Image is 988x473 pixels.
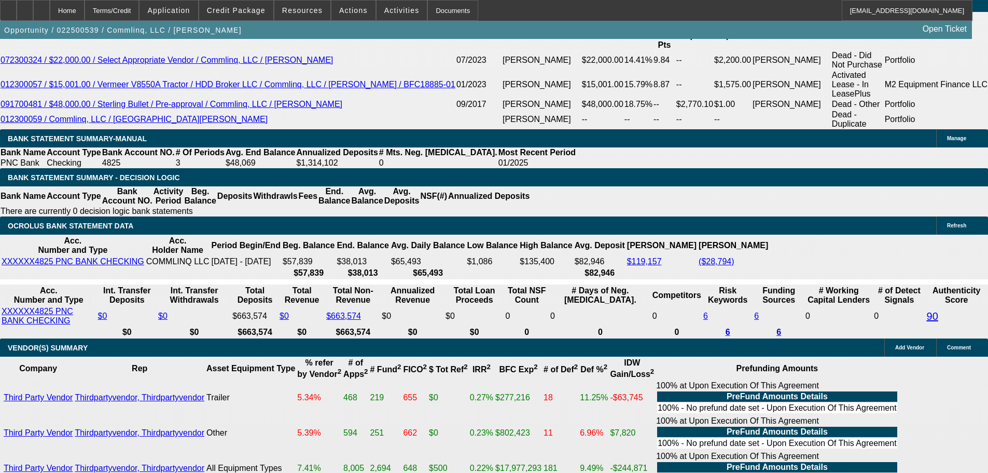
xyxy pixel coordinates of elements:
[754,286,804,305] th: Funding Sources
[336,236,389,255] th: End. Balance
[175,158,225,168] td: 3
[4,26,242,34] span: Opportunity / 022500539 / Commlinq, LLC / [PERSON_NAME]
[581,50,624,70] td: $22,000.00
[544,365,578,374] b: # of Def
[318,186,351,206] th: End. Balance
[397,363,401,371] sup: 2
[624,99,653,110] td: 18.75%
[280,312,289,320] a: $0
[298,186,318,206] th: Fees
[391,256,466,267] td: $65,493
[498,158,576,168] td: 01/2025
[326,327,380,337] th: $663,574
[423,363,427,371] sup: 2
[98,327,157,337] th: $0
[831,99,884,110] td: Dead - Other
[505,327,549,337] th: 0
[428,381,468,415] td: $0
[75,428,204,437] a: Thirdpartyvendor, Thirdpartyvendor
[754,312,759,320] a: 6
[498,147,576,158] th: Most Recent Period
[184,186,216,206] th: Beg. Balance
[581,99,624,110] td: $48,000.00
[574,268,625,278] th: $82,946
[752,50,831,70] td: [PERSON_NAME]
[610,358,654,379] b: IDW Gain/Loss
[98,286,157,305] th: Int. Transfer Deposits
[232,306,278,326] td: $663,574
[46,186,102,206] th: Account Type
[1,236,145,255] th: Acc. Number and Type
[579,381,608,415] td: 11.25%
[279,327,325,337] th: $0
[158,327,231,337] th: $0
[429,365,468,374] b: $ Tot Ref
[505,306,549,326] td: 0
[698,236,769,255] th: [PERSON_NAME]
[676,99,714,110] td: $2,770.10
[1,56,333,64] a: 072300324 / $22,000.00 / Select Appropriate Vendor / Commlinq, LLC / [PERSON_NAME]
[574,236,625,255] th: Avg. Deposit
[574,363,578,371] sup: 2
[370,365,401,374] b: # Fund
[428,416,468,450] td: $0
[8,134,147,143] span: BANK STATEMENT SUMMARY-MANUAL
[146,256,210,267] td: COMMLINQ LLC
[282,236,335,255] th: Beg. Balance
[175,147,225,158] th: # Of Periods
[714,70,752,99] td: $1,575.00
[714,99,752,110] td: $1.00
[652,306,702,326] td: 0
[98,312,107,320] a: $0
[543,416,578,450] td: 11
[206,381,296,415] td: Trailer
[873,306,925,326] td: 0
[703,312,708,320] a: 6
[391,236,466,255] th: Avg. Daily Balance
[550,306,651,326] td: 0
[534,363,537,371] sup: 2
[469,381,494,415] td: 0.27%
[1,115,268,124] a: 012300059 / Commlinq, LLC / [GEOGRAPHIC_DATA][PERSON_NAME]
[776,328,781,336] a: 6
[206,416,296,450] td: Other
[676,70,714,99] td: --
[502,70,581,99] td: [PERSON_NAME]
[456,50,502,70] td: 07/2023
[831,110,884,129] td: Dead - Duplicate
[102,186,153,206] th: Bank Account NO.
[947,223,966,228] span: Refresh
[505,286,549,305] th: Sum of the Total NSF Count and Total Overdraft Fee Count from Ocrolus
[232,286,278,305] th: Total Deposits
[211,256,281,267] td: [DATE] - [DATE]
[296,147,378,158] th: Annualized Deposits
[1,100,342,109] a: 091700481 / $48,000.00 / Sterling Bullet / Pre-approval / Commlinq, LLC / [PERSON_NAME]
[8,173,180,182] span: Bank Statement Summary - Decision Logic
[140,1,198,20] button: Application
[296,158,378,168] div: $1,314,102
[466,236,518,255] th: Low Balance
[469,416,494,450] td: 0.23%
[339,6,368,15] span: Actions
[499,365,538,374] b: BFC Exp
[926,286,987,305] th: Authenticity Score
[217,186,253,206] th: Deposits
[370,416,402,450] td: 251
[519,256,573,267] td: $135,400
[282,6,323,15] span: Resources
[381,327,444,337] th: $0
[146,236,210,255] th: Acc. Holder Name
[225,158,296,168] td: $48,069
[207,6,266,15] span: Credit Package
[2,307,73,325] a: XXXXXX4825 PNC BANK CHECKING
[158,286,231,305] th: Int. Transfer Withdrawals
[147,6,190,15] span: Application
[379,158,498,168] td: 0
[364,368,368,375] sup: 2
[466,256,518,267] td: $1,086
[486,363,490,371] sup: 2
[502,99,581,110] td: [PERSON_NAME]
[676,110,714,129] td: --
[158,312,168,320] a: $0
[726,328,730,336] a: 6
